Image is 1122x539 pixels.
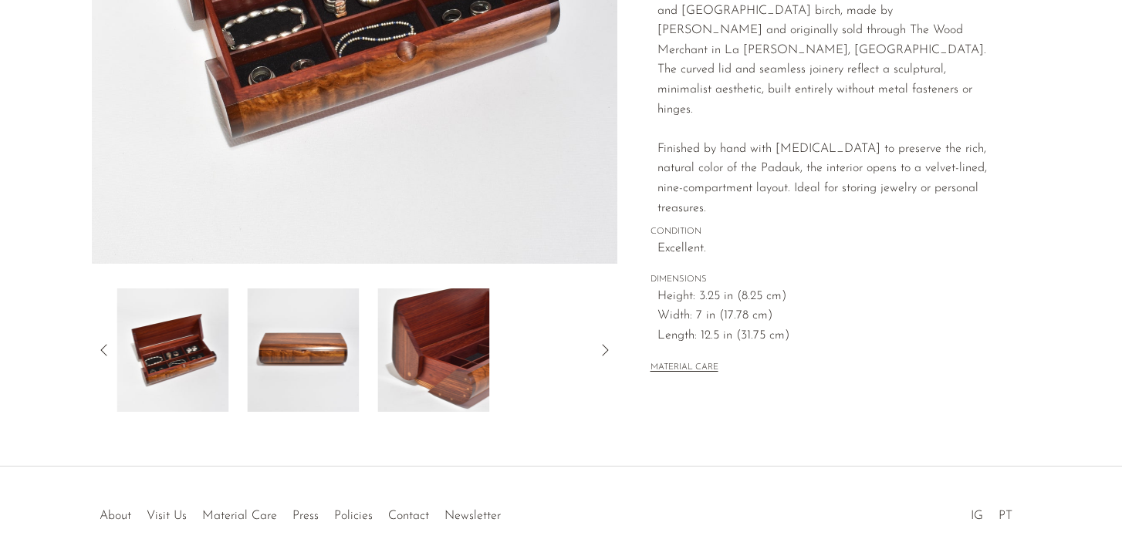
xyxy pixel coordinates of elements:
a: PT [999,510,1012,522]
a: Press [292,510,319,522]
span: CONDITION [651,225,998,239]
a: Contact [388,510,429,522]
img: Handmade Modernist Jewelry Box [117,288,228,412]
img: Handmade Modernist Jewelry Box [377,288,489,412]
span: DIMENSIONS [651,273,998,287]
button: MATERIAL CARE [651,362,718,374]
span: Height: 3.25 in (8.25 cm) [657,287,998,307]
span: Length: 12.5 in (31.75 cm) [657,326,998,346]
span: Width: 7 in (17.78 cm) [657,306,998,326]
span: Excellent. [657,239,998,259]
a: About [100,510,131,522]
ul: Social Medias [963,497,1020,527]
a: Policies [334,510,373,522]
ul: Quick links [92,497,509,527]
a: Visit Us [147,510,187,522]
a: IG [971,510,983,522]
img: Handmade Modernist Jewelry Box [247,288,359,412]
a: Material Care [202,510,277,522]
